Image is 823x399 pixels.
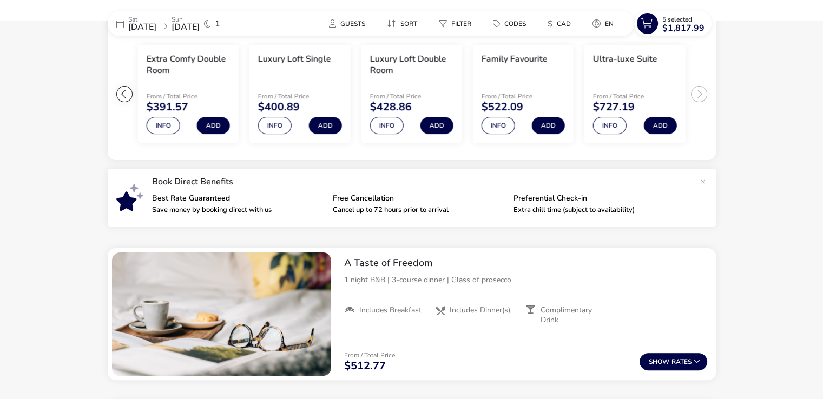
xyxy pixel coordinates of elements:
[146,102,188,112] span: $391.57
[258,102,300,112] span: $400.89
[370,93,453,99] p: From / Total Price
[108,11,270,36] div: Sat[DATE]Sun[DATE]1
[370,102,411,112] span: $428.86
[400,19,417,28] span: Sort
[430,16,480,31] button: Filter
[215,19,220,28] span: 1
[320,16,378,31] naf-pibe-menu-bar-item: Guests
[482,93,565,99] p: From / Total Price
[634,11,712,36] button: 5 Selected$1,817.99
[557,19,571,28] span: CAD
[152,177,694,186] p: Book Direct Benefits
[320,16,374,31] button: Guests
[146,93,229,99] p: From / Total Price
[649,358,671,365] span: Show
[172,21,200,33] span: [DATE]
[112,252,331,376] swiper-slide: 1 / 1
[335,248,716,334] div: A Taste of Freedom1 night B&B | 3-course dinner | Glass of proseccoIncludes BreakfastIncludes Din...
[662,24,705,32] span: $1,817.99
[605,19,614,28] span: en
[344,352,395,358] p: From / Total Price
[451,19,471,28] span: Filter
[541,305,608,325] span: Complimentary Drink
[132,41,243,148] swiper-slide: 2 / 6
[579,41,690,148] swiper-slide: 6 / 6
[482,54,548,65] h3: Family Favourite
[504,19,526,28] span: Codes
[539,16,584,31] naf-pibe-menu-bar-item: $CAD
[197,117,230,134] button: Add
[593,93,676,99] p: From / Total Price
[450,305,510,315] span: Includes Dinner(s)
[152,195,324,202] p: Best Rate Guaranteed
[370,54,453,76] h3: Luxury Loft Double Room
[308,117,341,134] button: Add
[484,16,539,31] naf-pibe-menu-bar-item: Codes
[484,16,535,31] button: Codes
[584,16,627,31] naf-pibe-menu-bar-item: en
[513,195,686,202] p: Preferential Check-in
[355,41,467,148] swiper-slide: 4 / 6
[258,117,292,134] button: Info
[344,274,707,285] p: 1 night B&B | 3-course dinner | Glass of prosecco
[482,117,515,134] button: Info
[333,207,505,214] p: Cancel up to 72 hours prior to arrival
[344,257,707,269] h2: A Taste of Freedom
[634,11,716,36] naf-pibe-menu-bar-item: 5 Selected$1,817.99
[548,18,552,29] i: $
[593,117,627,134] button: Info
[146,117,180,134] button: Info
[378,16,426,31] button: Sort
[359,305,422,315] span: Includes Breakfast
[482,102,523,112] span: $522.09
[152,207,324,214] p: Save money by booking direct with us
[539,16,580,31] button: $CAD
[340,19,365,28] span: Guests
[468,41,579,148] swiper-slide: 5 / 6
[344,361,386,371] span: $512.77
[146,54,229,76] h3: Extra Comfy Double Room
[172,16,200,23] p: Sun
[244,41,355,148] swiper-slide: 3 / 6
[593,102,635,112] span: $727.19
[258,54,331,65] h3: Luxury Loft Single
[128,21,156,33] span: [DATE]
[430,16,484,31] naf-pibe-menu-bar-item: Filter
[593,54,657,65] h3: Ultra-luxe Suite
[128,16,156,23] p: Sat
[420,117,453,134] button: Add
[370,117,403,134] button: Info
[513,207,686,214] p: Extra chill time (subject to availability)
[584,16,622,31] button: en
[532,117,565,134] button: Add
[333,195,505,202] p: Free Cancellation
[378,16,430,31] naf-pibe-menu-bar-item: Sort
[640,353,707,370] button: ShowRates
[258,93,341,99] p: From / Total Price
[662,15,692,24] span: 5 Selected
[643,117,676,134] button: Add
